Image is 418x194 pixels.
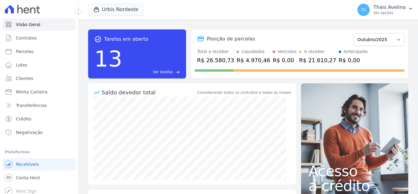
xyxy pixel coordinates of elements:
[175,70,180,74] span: east
[16,102,47,108] span: Transferências
[273,56,297,64] div: R$ 0,00
[5,148,73,156] div: Plataformas
[94,43,122,75] div: 13
[104,36,148,43] span: Tarefas em aberto
[2,126,76,139] a: Negativação
[207,35,255,43] div: Posição de parcelas
[299,56,336,64] div: R$ 21.610,27
[339,56,368,64] div: R$ 0,00
[16,35,37,41] span: Contratos
[361,8,366,12] span: TA
[16,21,40,28] span: Visão Geral
[94,36,102,43] span: task_alt
[102,88,196,97] div: Saldo devedor total
[308,164,401,178] span: Acesso
[16,116,32,122] span: Crédito
[197,48,234,55] div: Total a receber
[2,18,76,31] a: Visão Geral
[16,89,47,95] span: Minha Carteira
[237,56,270,64] div: R$ 4.970,46
[125,69,180,75] a: Ver tarefas east
[2,86,76,98] a: Minha Carteira
[278,48,297,55] div: Vencidos
[16,62,28,68] span: Lotes
[16,129,43,135] span: Negativação
[353,1,418,18] button: TA Thais Avelino Ver opções
[2,59,76,71] a: Lotes
[2,72,76,85] a: Clientes
[2,158,76,170] a: Recebíveis
[16,48,34,55] span: Parcelas
[304,48,325,55] div: A receber
[373,10,406,15] p: Ver opções
[197,56,234,64] div: R$ 26.580,73
[308,178,401,193] span: a crédito
[16,75,33,82] span: Clientes
[197,90,291,95] div: Considerando todos os contratos e todos os meses
[2,45,76,58] a: Parcelas
[153,69,173,75] span: Ver tarefas
[344,48,368,55] div: Antecipado
[2,32,76,44] a: Contratos
[373,4,406,10] p: Thais Avelino
[16,175,40,181] span: Conta Hent
[16,161,39,167] span: Recebíveis
[88,4,144,15] button: Urbis Nordeste
[2,172,76,184] a: Conta Hent
[241,48,265,55] div: Liquidados
[2,113,76,125] a: Crédito
[2,99,76,112] a: Transferências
